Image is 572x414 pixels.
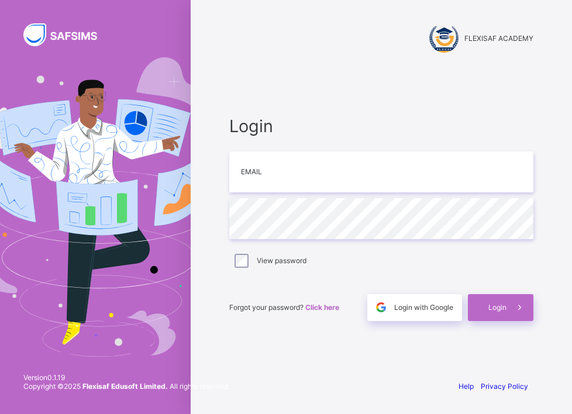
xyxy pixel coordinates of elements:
[394,303,453,312] span: Login with Google
[481,382,528,391] a: Privacy Policy
[23,373,230,382] span: Version 0.1.19
[257,256,306,265] label: View password
[305,303,339,312] a: Click here
[488,303,506,312] span: Login
[374,301,388,314] img: google.396cfc9801f0270233282035f929180a.svg
[23,23,111,46] img: SAFSIMS Logo
[82,382,168,391] strong: Flexisaf Edusoft Limited.
[229,116,533,136] span: Login
[464,34,533,43] span: FLEXISAF ACADEMY
[23,382,230,391] span: Copyright © 2025 All rights reserved.
[229,303,339,312] span: Forgot your password?
[459,382,474,391] a: Help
